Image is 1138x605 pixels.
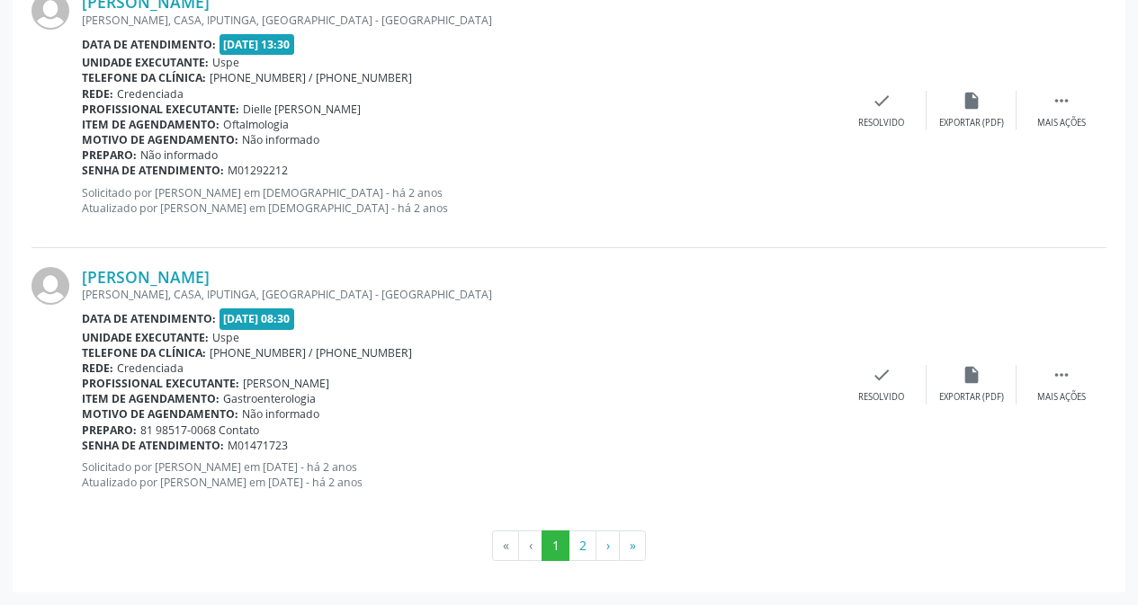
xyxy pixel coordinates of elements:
[82,330,209,345] b: Unidade executante:
[212,55,239,70] span: Uspe
[82,406,238,422] b: Motivo de agendamento:
[228,163,288,178] span: M01292212
[82,287,837,302] div: [PERSON_NAME], CASA, IPUTINGA, [GEOGRAPHIC_DATA] - [GEOGRAPHIC_DATA]
[242,406,319,422] span: Não informado
[82,267,210,287] a: [PERSON_NAME]
[220,308,295,329] span: [DATE] 08:30
[220,34,295,55] span: [DATE] 13:30
[82,163,224,178] b: Senha de atendimento:
[962,91,981,111] i: insert_drive_file
[82,55,209,70] b: Unidade executante:
[542,530,569,561] button: Go to page 1
[82,147,137,163] b: Preparo:
[82,360,113,376] b: Rede:
[962,365,981,385] i: insert_drive_file
[82,438,224,453] b: Senha de atendimento:
[596,530,620,561] button: Go to next page
[872,365,892,385] i: check
[212,330,239,345] span: Uspe
[82,37,216,52] b: Data de atendimento:
[243,376,329,391] span: [PERSON_NAME]
[140,147,218,163] span: Não informado
[210,345,412,360] span: [PHONE_NUMBER] / [PHONE_NUMBER]
[31,267,69,305] img: img
[117,360,184,376] span: Credenciada
[242,132,319,147] span: Não informado
[82,391,220,406] b: Item de agendamento:
[939,117,1004,129] div: Exportar (PDF)
[223,117,289,132] span: Oftalmologia
[1052,365,1071,385] i: 
[619,530,646,561] button: Go to last page
[1037,391,1086,404] div: Mais ações
[939,391,1004,404] div: Exportar (PDF)
[82,70,206,85] b: Telefone da clínica:
[82,345,206,360] b: Telefone da clínica:
[858,391,904,404] div: Resolvido
[82,102,239,117] b: Profissional executante:
[82,86,113,102] b: Rede:
[82,376,239,391] b: Profissional executante:
[82,117,220,132] b: Item de agendamento:
[1052,91,1071,111] i: 
[82,459,837,490] p: Solicitado por [PERSON_NAME] em [DATE] - há 2 anos Atualizado por [PERSON_NAME] em [DATE] - há 2 ...
[82,185,837,216] p: Solicitado por [PERSON_NAME] em [DEMOGRAPHIC_DATA] - há 2 anos Atualizado por [PERSON_NAME] em [D...
[210,70,412,85] span: [PHONE_NUMBER] / [PHONE_NUMBER]
[82,423,137,438] b: Preparo:
[858,117,904,129] div: Resolvido
[872,91,892,111] i: check
[1037,117,1086,129] div: Mais ações
[82,13,837,28] div: [PERSON_NAME], CASA, IPUTINGA, [GEOGRAPHIC_DATA] - [GEOGRAPHIC_DATA]
[243,102,361,117] span: Dielle [PERSON_NAME]
[117,86,184,102] span: Credenciada
[223,391,316,406] span: Gastroenterologia
[140,423,259,438] span: 81 98517-0068 Contato
[31,530,1107,561] ul: Pagination
[569,530,596,561] button: Go to page 2
[82,132,238,147] b: Motivo de agendamento:
[82,311,216,326] b: Data de atendimento:
[228,438,288,453] span: M01471723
